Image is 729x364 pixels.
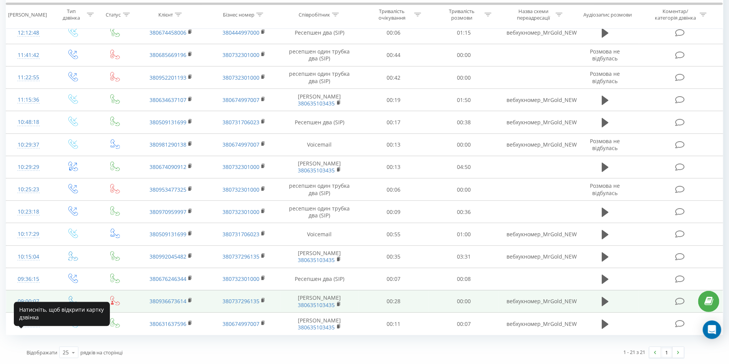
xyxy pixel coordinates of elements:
a: 380674090912 [149,163,186,170]
td: 00:06 [359,179,429,201]
div: Тривалість розмови [442,8,483,21]
a: 380674997007 [223,141,259,148]
span: Розмова не відбулась [590,48,620,62]
td: 03:31 [429,245,499,268]
a: 380635103435 [298,324,335,331]
td: 00:00 [429,67,499,89]
div: [PERSON_NAME] [8,11,47,18]
a: 380509131699 [149,119,186,126]
td: 00:00 [429,179,499,201]
span: рядків на сторінці [80,349,123,356]
td: 01:50 [429,89,499,111]
td: 00:08 [429,268,499,290]
td: [PERSON_NAME] [281,245,359,268]
a: 380635103435 [298,256,335,264]
div: 10:17:29 [14,227,43,242]
td: 01:00 [429,223,499,245]
a: 380936673614 [149,297,186,305]
a: 380732301000 [223,186,259,193]
td: вебхукномер_MrGold_NEW [499,223,571,245]
a: 380981290138 [149,141,186,148]
td: 04:50 [429,156,499,178]
td: [PERSON_NAME] [281,156,359,178]
div: 12:12:48 [14,25,43,40]
td: [PERSON_NAME] [281,89,359,111]
a: 380635103435 [298,301,335,309]
div: 10:29:29 [14,160,43,175]
a: 380737296135 [223,297,259,305]
div: Клієнт [158,11,173,18]
div: Співробітник [299,11,330,18]
a: 380731706023 [223,119,259,126]
a: 380732301000 [223,275,259,282]
td: вебхукномер_MrGold_NEW [499,290,571,312]
td: вебхукномер_MrGold_NEW [499,89,571,111]
td: 00:09 [359,201,429,223]
td: Ресепшен два (SIP) [281,22,359,44]
div: Open Intercom Messenger [703,321,721,339]
div: Аудіозапис розмови [584,11,632,18]
td: вебхукномер_MrGold_NEW [499,111,571,134]
a: 380732301000 [223,74,259,81]
a: 380992045482 [149,253,186,260]
div: 1 - 21 з 21 [624,348,646,356]
a: 380732301000 [223,51,259,58]
td: 00:35 [359,245,429,268]
div: 10:29:37 [14,137,43,152]
td: Ресепшен два (SIP) [281,268,359,290]
td: 00:00 [429,290,499,312]
td: 00:07 [429,313,499,335]
td: 00:38 [429,111,499,134]
td: 00:11 [359,313,429,335]
div: Статус [106,11,121,18]
a: 380509131699 [149,230,186,238]
td: ресепшен один трубка два (SIP) [281,201,359,223]
div: 09:00:07 [14,294,43,309]
div: 10:15:04 [14,249,43,264]
div: Назва схеми переадресації [513,8,554,21]
td: 00:00 [429,134,499,156]
div: Натисніть, щоб відкрити картку дзвінка [14,302,110,326]
a: 380631637596 [149,320,186,327]
div: Тривалість очікування [371,8,412,21]
span: Відображати [27,349,57,356]
td: 00:36 [429,201,499,223]
div: 11:15:36 [14,92,43,107]
a: 380731706023 [223,230,259,238]
td: 00:07 [359,268,429,290]
td: Ресепшен два (SIP) [281,111,359,134]
div: 11:22:55 [14,70,43,85]
td: 00:44 [359,44,429,66]
td: 00:55 [359,223,429,245]
td: 00:13 [359,134,429,156]
td: 00:42 [359,67,429,89]
a: 380635103435 [298,167,335,174]
td: 00:17 [359,111,429,134]
td: Voicemail [281,134,359,156]
td: ресепшен один трубка два (SIP) [281,67,359,89]
a: 380953477325 [149,186,186,193]
a: 380737296135 [223,253,259,260]
div: 25 [63,349,69,356]
div: 09:36:15 [14,272,43,287]
td: 01:15 [429,22,499,44]
td: 00:00 [429,44,499,66]
td: 00:06 [359,22,429,44]
a: 380676246344 [149,275,186,282]
td: 00:13 [359,156,429,178]
a: 380444997000 [223,29,259,36]
td: вебхукномер_MrGold_NEW [499,313,571,335]
a: 380732301000 [223,163,259,170]
td: 00:28 [359,290,429,312]
div: 10:25:23 [14,182,43,197]
a: 380634637107 [149,96,186,104]
div: Коментар/категорія дзвінка [653,8,698,21]
a: 380674458006 [149,29,186,36]
div: Тип дзвінка [58,8,85,21]
td: вебхукномер_MrGold_NEW [499,22,571,44]
a: 380674997007 [223,96,259,104]
a: 380970959997 [149,208,186,215]
td: вебхукномер_MrGold_NEW [499,134,571,156]
span: Розмова не відбулась [590,182,620,196]
span: Розмова не відбулась [590,70,620,84]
